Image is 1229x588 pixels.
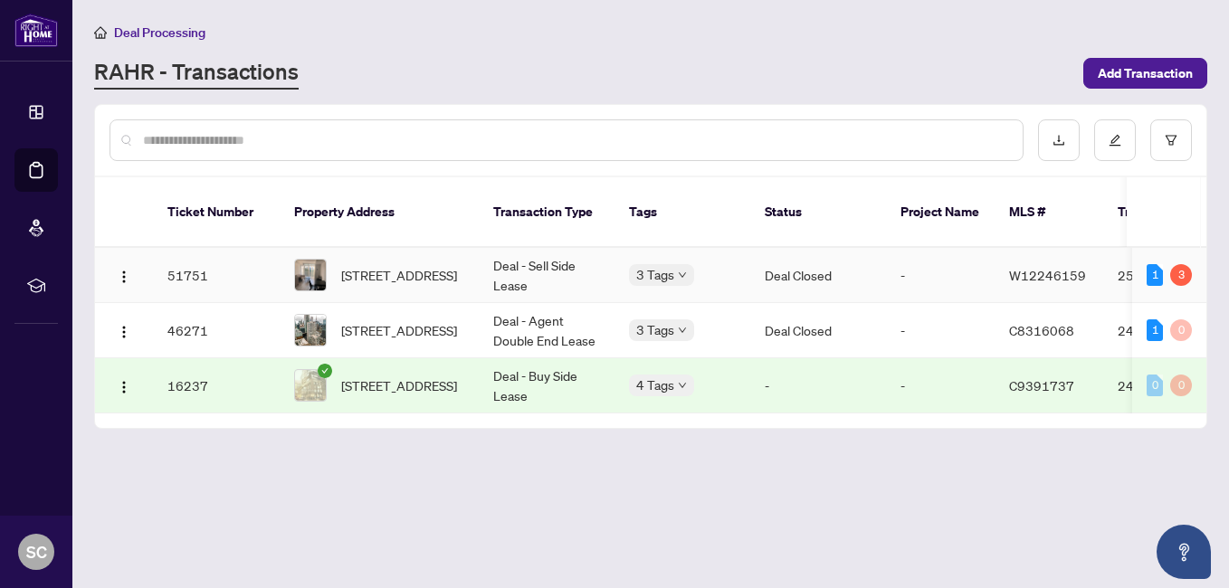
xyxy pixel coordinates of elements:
button: Logo [110,371,138,400]
span: Deal Processing [114,24,205,41]
td: Deal Closed [750,303,886,358]
th: Transaction Type [479,177,614,248]
th: MLS # [995,177,1103,248]
span: down [678,326,687,335]
span: 3 Tags [636,264,674,285]
div: 0 [1170,319,1192,341]
a: RAHR - Transactions [94,57,299,90]
span: C8316068 [1009,322,1074,338]
td: 46271 [153,303,280,358]
div: 0 [1170,375,1192,396]
td: 51751 [153,248,280,303]
span: down [678,381,687,390]
td: Deal - Agent Double End Lease [479,303,614,358]
span: [STREET_ADDRESS] [341,265,457,285]
div: 1 [1147,264,1163,286]
td: Deal - Sell Side Lease [479,248,614,303]
th: Project Name [886,177,995,248]
button: filter [1150,119,1192,161]
span: [STREET_ADDRESS] [341,375,457,395]
img: Logo [117,380,131,394]
img: Logo [117,325,131,339]
td: Deal Closed [750,248,886,303]
td: - [886,303,995,358]
span: C9391737 [1009,377,1074,394]
button: download [1038,119,1080,161]
th: Ticket Number [153,177,280,248]
img: thumbnail-img [295,260,326,290]
div: 3 [1170,264,1192,286]
img: Logo [117,270,131,284]
button: Logo [110,261,138,289]
span: download [1053,134,1065,147]
img: thumbnail-img [295,315,326,346]
div: 1 [1147,319,1163,341]
th: Status [750,177,886,248]
td: 16237 [153,358,280,413]
span: edit [1109,134,1121,147]
span: 3 Tags [636,319,674,340]
td: - [750,358,886,413]
span: [STREET_ADDRESS] [341,320,457,340]
span: Add Transaction [1098,59,1193,88]
span: down [678,270,687,280]
span: SC [26,539,47,564]
span: filter [1165,134,1177,147]
button: Logo [110,316,138,345]
button: Open asap [1157,525,1211,579]
img: logo [14,14,58,47]
button: Add Transaction [1083,58,1207,89]
th: Tags [614,177,750,248]
button: edit [1094,119,1136,161]
td: - [886,358,995,413]
div: 0 [1147,375,1163,396]
span: check-circle [318,364,332,378]
td: - [886,248,995,303]
span: home [94,26,107,39]
img: thumbnail-img [295,370,326,401]
span: 4 Tags [636,375,674,395]
span: W12246159 [1009,267,1086,283]
th: Property Address [280,177,479,248]
td: Deal - Buy Side Lease [479,358,614,413]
